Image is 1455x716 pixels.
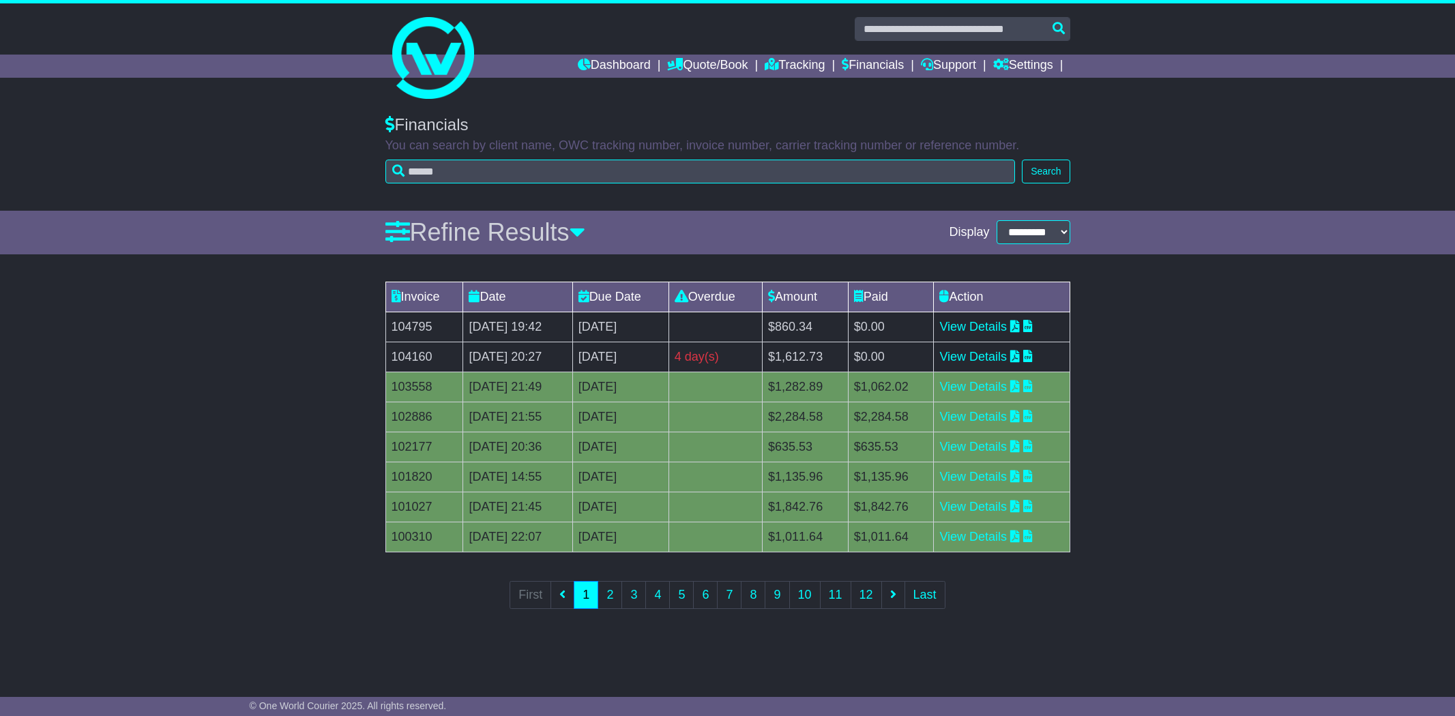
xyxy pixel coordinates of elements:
[820,581,851,609] a: 11
[463,282,572,312] td: Date
[572,432,668,462] td: [DATE]
[572,312,668,342] td: [DATE]
[572,462,668,492] td: [DATE]
[463,402,572,432] td: [DATE] 21:55
[851,581,882,609] a: 12
[463,432,572,462] td: [DATE] 20:36
[385,492,463,522] td: 101027
[939,350,1007,363] a: View Details
[921,55,976,78] a: Support
[939,320,1007,333] a: View Details
[848,342,934,372] td: $0.00
[385,115,1070,135] div: Financials
[848,432,934,462] td: $635.53
[385,462,463,492] td: 101820
[385,432,463,462] td: 102177
[693,581,718,609] a: 6
[848,522,934,552] td: $1,011.64
[385,342,463,372] td: 104160
[848,282,934,312] td: Paid
[463,522,572,552] td: [DATE] 22:07
[621,581,646,609] a: 3
[669,581,694,609] a: 5
[385,402,463,432] td: 102886
[385,282,463,312] td: Invoice
[598,581,622,609] a: 2
[993,55,1053,78] a: Settings
[848,462,934,492] td: $1,135.96
[675,348,756,366] div: 4 day(s)
[667,55,748,78] a: Quote/Book
[763,462,849,492] td: $1,135.96
[578,55,651,78] a: Dashboard
[763,522,849,552] td: $1,011.64
[717,581,741,609] a: 7
[385,218,585,246] a: Refine Results
[385,522,463,552] td: 100310
[741,581,765,609] a: 8
[848,402,934,432] td: $2,284.58
[939,500,1007,513] a: View Details
[250,700,447,711] span: © One World Courier 2025. All rights reserved.
[572,282,668,312] td: Due Date
[939,440,1007,453] a: View Details
[939,530,1007,543] a: View Details
[572,402,668,432] td: [DATE]
[763,492,849,522] td: $1,842.76
[463,312,572,342] td: [DATE] 19:42
[939,410,1007,423] a: View Details
[842,55,904,78] a: Financials
[939,470,1007,483] a: View Details
[1022,160,1070,183] button: Search
[763,402,849,432] td: $2,284.58
[463,462,572,492] td: [DATE] 14:55
[765,55,825,78] a: Tracking
[789,581,821,609] a: 10
[572,372,668,402] td: [DATE]
[939,380,1007,393] a: View Details
[463,372,572,402] td: [DATE] 21:49
[572,492,668,522] td: [DATE]
[645,581,670,609] a: 4
[385,372,463,402] td: 103558
[572,342,668,372] td: [DATE]
[905,581,945,609] a: Last
[668,282,762,312] td: Overdue
[763,342,849,372] td: $1,612.73
[848,492,934,522] td: $1,842.76
[934,282,1070,312] td: Action
[763,432,849,462] td: $635.53
[763,282,849,312] td: Amount
[574,581,598,609] a: 1
[949,225,989,240] span: Display
[463,492,572,522] td: [DATE] 21:45
[848,312,934,342] td: $0.00
[385,312,463,342] td: 104795
[763,372,849,402] td: $1,282.89
[763,312,849,342] td: $860.34
[385,138,1070,153] p: You can search by client name, OWC tracking number, invoice number, carrier tracking number or re...
[848,372,934,402] td: $1,062.02
[572,522,668,552] td: [DATE]
[765,581,789,609] a: 9
[463,342,572,372] td: [DATE] 20:27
